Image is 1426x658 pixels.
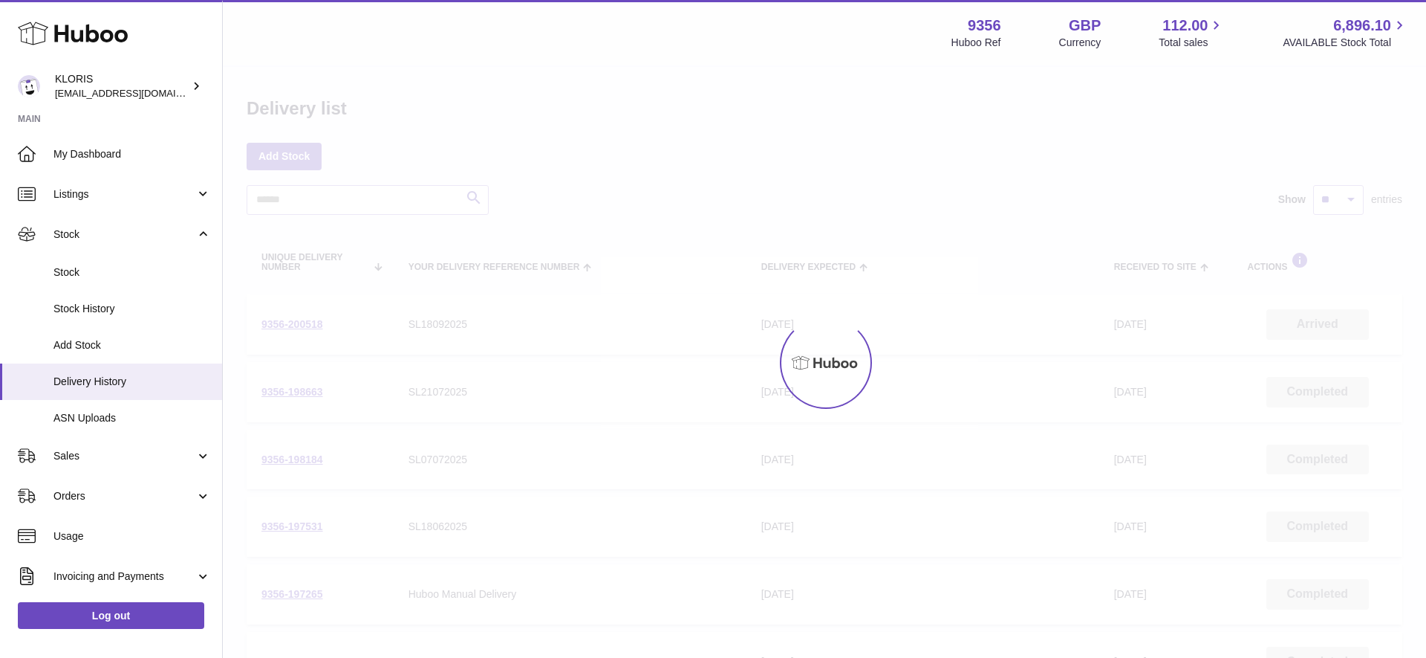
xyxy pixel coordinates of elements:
strong: GBP [1069,16,1101,36]
span: Delivery History [53,375,211,389]
span: Listings [53,187,195,201]
div: Currency [1059,36,1101,50]
span: ASN Uploads [53,411,211,425]
span: Sales [53,449,195,463]
span: My Dashboard [53,147,211,161]
img: huboo@kloriscbd.com [18,75,40,97]
span: 6,896.10 [1333,16,1391,36]
div: KLORIS [55,72,189,100]
span: Usage [53,529,211,544]
a: Log out [18,602,204,629]
span: Stock [53,228,195,242]
span: AVAILABLE Stock Total [1283,36,1408,50]
span: Total sales [1159,36,1225,50]
span: Add Stock [53,338,211,352]
span: Invoicing and Payments [53,570,195,584]
span: Stock History [53,302,211,316]
span: Orders [53,489,195,503]
a: 6,896.10 AVAILABLE Stock Total [1283,16,1408,50]
span: 112.00 [1162,16,1208,36]
span: [EMAIL_ADDRESS][DOMAIN_NAME] [55,87,218,99]
span: Stock [53,265,211,280]
div: Huboo Ref [951,36,1001,50]
strong: 9356 [968,16,1001,36]
a: 112.00 Total sales [1159,16,1225,50]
